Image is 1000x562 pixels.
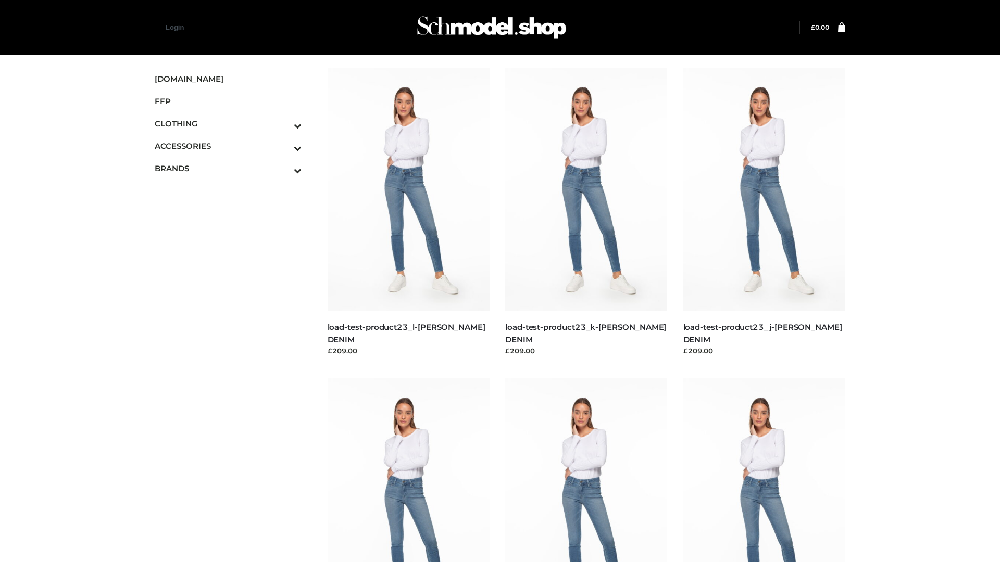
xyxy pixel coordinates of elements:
a: BRANDSToggle Submenu [155,157,302,180]
span: ACCESSORIES [155,140,302,152]
div: £209.00 [683,346,846,356]
span: FFP [155,95,302,107]
div: £209.00 [505,346,668,356]
bdi: 0.00 [811,23,829,31]
span: £ [811,23,815,31]
a: [DOMAIN_NAME] [155,68,302,90]
img: Schmodel Admin 964 [414,7,570,48]
a: ACCESSORIESToggle Submenu [155,135,302,157]
a: CLOTHINGToggle Submenu [155,112,302,135]
span: CLOTHING [155,118,302,130]
button: Toggle Submenu [265,157,302,180]
a: load-test-product23_k-[PERSON_NAME] DENIM [505,322,666,344]
a: Login [166,23,184,31]
button: Toggle Submenu [265,112,302,135]
button: Toggle Submenu [265,135,302,157]
a: £0.00 [811,23,829,31]
span: [DOMAIN_NAME] [155,73,302,85]
a: FFP [155,90,302,112]
div: £209.00 [328,346,490,356]
a: load-test-product23_l-[PERSON_NAME] DENIM [328,322,485,344]
span: BRANDS [155,162,302,174]
a: load-test-product23_j-[PERSON_NAME] DENIM [683,322,842,344]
